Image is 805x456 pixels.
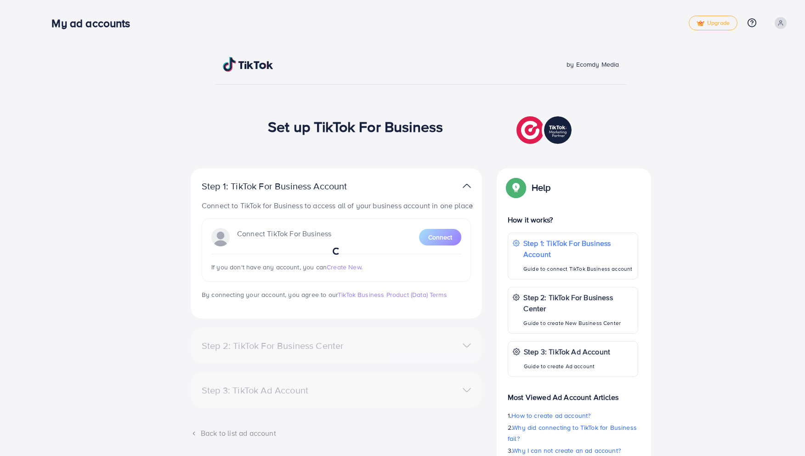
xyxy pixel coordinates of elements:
[223,57,273,72] img: TikTok
[523,318,633,329] p: Guide to create New Business Center
[524,346,610,357] p: Step 3: TikTok Ad Account
[508,384,638,403] p: Most Viewed Ad Account Articles
[508,179,524,196] img: Popup guide
[511,411,590,420] span: How to create ad account?
[567,60,619,69] span: by Ecomdy Media
[697,20,704,27] img: tick
[532,182,551,193] p: Help
[463,179,471,193] img: TikTok partner
[51,17,137,30] h3: My ad accounts
[191,428,482,439] div: Back to list ad account
[268,118,443,135] h1: Set up TikTok For Business
[523,263,633,274] p: Guide to connect TikTok Business account
[202,181,376,192] p: Step 1: TikTok For Business Account
[697,20,730,27] span: Upgrade
[508,410,638,421] p: 1.
[508,422,638,444] p: 2.
[508,214,638,225] p: How it works?
[689,16,737,30] a: tickUpgrade
[508,423,637,443] span: Why did connecting to TikTok for Business fail?
[516,114,574,146] img: TikTok partner
[524,361,610,372] p: Guide to create Ad account
[508,445,638,456] p: 3.
[523,292,633,314] p: Step 2: TikTok For Business Center
[512,446,621,455] span: Why I can not create an ad account?
[523,238,633,260] p: Step 1: TikTok For Business Account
